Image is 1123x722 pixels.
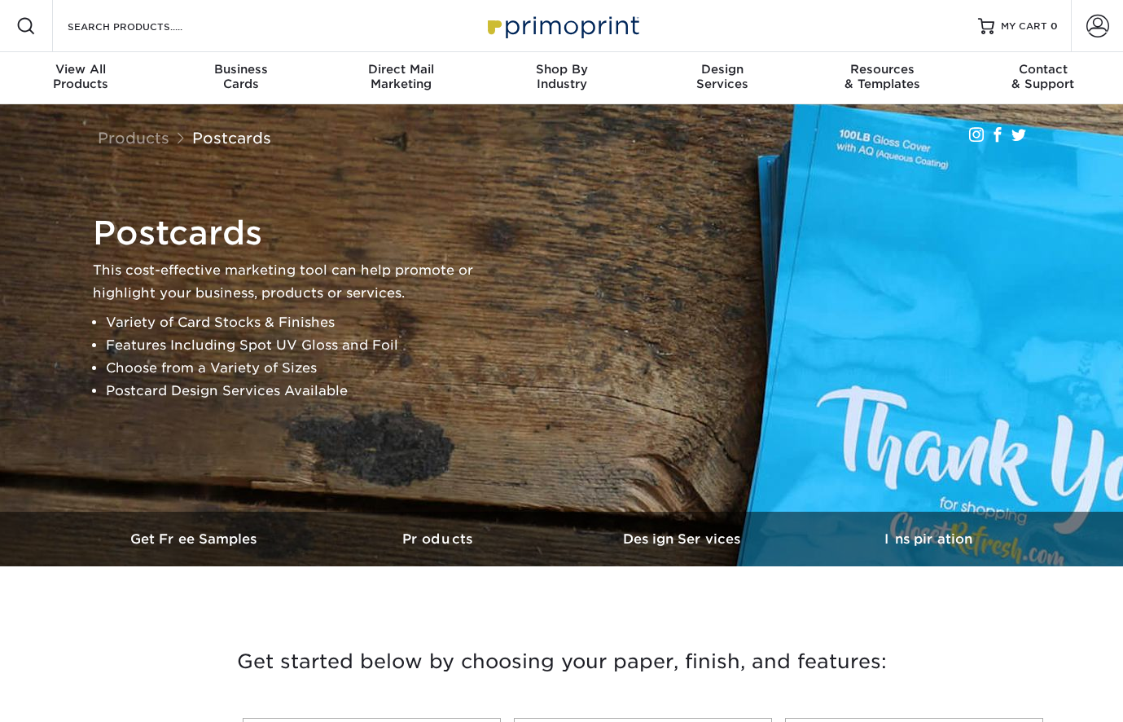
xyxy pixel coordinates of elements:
[802,62,963,77] span: Resources
[86,625,1038,698] h3: Get started below by choosing your paper, finish, and features:
[106,380,500,403] li: Postcard Design Services Available
[481,52,642,104] a: Shop ByIndustry
[93,259,500,305] p: This cost-effective marketing tool can help promote or highlight your business, products or servi...
[802,62,963,91] div: & Templates
[963,62,1123,77] span: Contact
[481,62,642,77] span: Shop By
[160,52,321,104] a: BusinessCards
[642,62,802,77] span: Design
[806,512,1051,566] a: Inspiration
[963,62,1123,91] div: & Support
[160,62,321,91] div: Cards
[106,311,500,334] li: Variety of Card Stocks & Finishes
[480,8,643,43] img: Primoprint
[562,512,806,566] a: Design Services
[318,512,562,566] a: Products
[98,129,169,147] a: Products
[318,531,562,547] h3: Products
[160,62,321,77] span: Business
[321,62,481,91] div: Marketing
[963,52,1123,104] a: Contact& Support
[73,512,318,566] a: Get Free Samples
[806,531,1051,547] h3: Inspiration
[1051,20,1058,32] span: 0
[1001,20,1047,33] span: MY CART
[73,531,318,547] h3: Get Free Samples
[106,357,500,380] li: Choose from a Variety of Sizes
[321,62,481,77] span: Direct Mail
[642,52,802,104] a: DesignServices
[481,62,642,91] div: Industry
[66,16,225,36] input: SEARCH PRODUCTS.....
[802,52,963,104] a: Resources& Templates
[321,52,481,104] a: Direct MailMarketing
[642,62,802,91] div: Services
[93,214,500,253] h1: Postcards
[192,129,271,147] a: Postcards
[106,334,500,357] li: Features Including Spot UV Gloss and Foil
[562,531,806,547] h3: Design Services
